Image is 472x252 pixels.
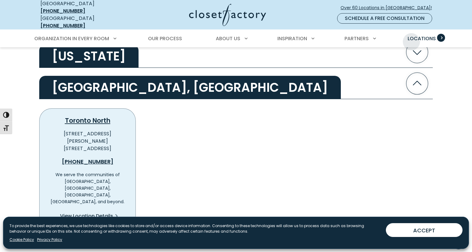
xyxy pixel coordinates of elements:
[189,4,266,26] img: Closet Factory Logo
[344,35,369,42] span: Partners
[34,35,109,42] span: Organization in Every Room
[341,5,437,11] span: Over 60 Locations in [GEOGRAPHIC_DATA]!
[65,116,110,125] a: Toronto North
[277,35,307,42] span: Inspiration
[337,13,432,24] a: Schedule a Free Consultation
[60,210,123,223] a: View Location Details
[49,171,126,205] p: We serve the communities of [GEOGRAPHIC_DATA], [GEOGRAPHIC_DATA], [GEOGRAPHIC_DATA], [GEOGRAPHIC_...
[10,237,34,242] a: Cookie Policy
[40,15,129,29] div: [GEOGRAPHIC_DATA]
[37,237,62,242] a: Privacy Policy
[386,223,462,237] button: ACCEPT
[49,130,126,152] p: [STREET_ADDRESS][PERSON_NAME] [STREET_ADDRESS]
[40,7,85,14] a: [PHONE_NUMBER]
[216,35,240,42] span: About Us
[40,22,85,29] a: [PHONE_NUMBER]
[39,45,139,68] h2: [US_STATE]
[39,76,341,99] h2: [GEOGRAPHIC_DATA], [GEOGRAPHIC_DATA]
[60,212,113,220] span: View Location Details
[30,30,442,47] nav: Primary Menu
[408,35,436,42] span: Locations
[39,68,433,99] button: [GEOGRAPHIC_DATA], [GEOGRAPHIC_DATA]
[148,35,182,42] span: Our Process
[340,2,437,13] a: Over 60 Locations in [GEOGRAPHIC_DATA]!
[49,157,126,166] a: [PHONE_NUMBER]
[10,223,381,234] p: To provide the best experiences, we use technologies like cookies to store and/or access device i...
[39,37,433,68] button: [US_STATE]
